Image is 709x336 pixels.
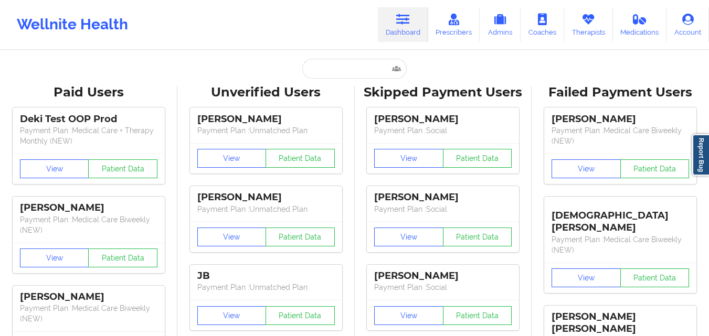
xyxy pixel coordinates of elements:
[374,306,443,325] button: View
[552,159,621,178] button: View
[197,306,267,325] button: View
[374,282,512,292] p: Payment Plan : Social
[552,202,689,234] div: [DEMOGRAPHIC_DATA][PERSON_NAME]
[20,113,157,125] div: Deki Test OOP Prod
[266,149,335,168] button: Patient Data
[197,149,267,168] button: View
[88,248,157,267] button: Patient Data
[666,7,709,42] a: Account
[197,113,335,125] div: [PERSON_NAME]
[552,268,621,287] button: View
[374,125,512,136] p: Payment Plan : Social
[197,204,335,214] p: Payment Plan : Unmatched Plan
[620,268,690,287] button: Patient Data
[20,125,157,146] p: Payment Plan : Medical Care + Therapy Monthly (NEW)
[197,125,335,136] p: Payment Plan : Unmatched Plan
[185,84,347,101] div: Unverified Users
[620,159,690,178] button: Patient Data
[443,227,512,246] button: Patient Data
[552,234,689,255] p: Payment Plan : Medical Care Biweekly (NEW)
[197,191,335,203] div: [PERSON_NAME]
[20,159,89,178] button: View
[20,248,89,267] button: View
[613,7,667,42] a: Medications
[362,84,525,101] div: Skipped Payment Users
[374,204,512,214] p: Payment Plan : Social
[266,306,335,325] button: Patient Data
[480,7,521,42] a: Admins
[197,270,335,282] div: JB
[20,303,157,324] p: Payment Plan : Medical Care Biweekly (NEW)
[20,202,157,214] div: [PERSON_NAME]
[539,84,702,101] div: Failed Payment Users
[20,291,157,303] div: [PERSON_NAME]
[552,125,689,146] p: Payment Plan : Medical Care Biweekly (NEW)
[378,7,428,42] a: Dashboard
[374,149,443,168] button: View
[20,214,157,235] p: Payment Plan : Medical Care Biweekly (NEW)
[88,159,157,178] button: Patient Data
[443,149,512,168] button: Patient Data
[197,282,335,292] p: Payment Plan : Unmatched Plan
[552,113,689,125] div: [PERSON_NAME]
[428,7,480,42] a: Prescribers
[374,270,512,282] div: [PERSON_NAME]
[266,227,335,246] button: Patient Data
[197,227,267,246] button: View
[521,7,564,42] a: Coaches
[564,7,613,42] a: Therapists
[374,191,512,203] div: [PERSON_NAME]
[374,113,512,125] div: [PERSON_NAME]
[374,227,443,246] button: View
[552,311,689,335] div: [PERSON_NAME] [PERSON_NAME]
[443,306,512,325] button: Patient Data
[692,134,709,176] a: Report Bug
[7,84,170,101] div: Paid Users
